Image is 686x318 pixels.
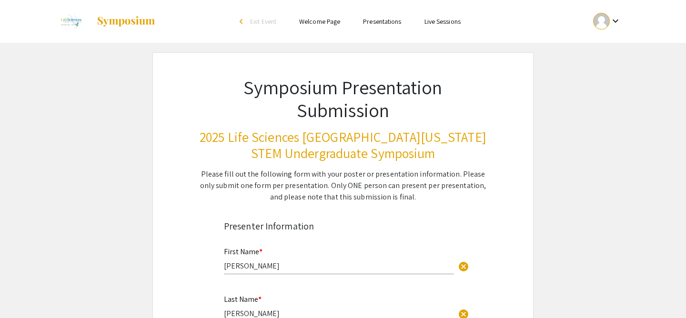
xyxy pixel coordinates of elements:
a: Presentations [363,17,401,26]
div: arrow_back_ios [240,19,245,24]
a: Welcome Page [299,17,340,26]
h3: 2025 Life Sciences [GEOGRAPHIC_DATA][US_STATE] STEM Undergraduate Symposium [199,129,487,161]
mat-label: First Name [224,247,262,257]
button: Clear [454,257,473,276]
h1: Symposium Presentation Submission [199,76,487,121]
div: Please fill out the following form with your poster or presentation information. Please only subm... [199,169,487,203]
a: Live Sessions [424,17,461,26]
a: 2025 Life Sciences South Florida STEM Undergraduate Symposium [55,10,156,33]
span: Exit Event [250,17,276,26]
input: Type Here [224,261,454,271]
span: cancel [458,261,469,272]
mat-icon: Expand account dropdown [610,15,621,27]
mat-label: Last Name [224,294,262,304]
div: Presenter Information [224,219,462,233]
img: Symposium by ForagerOne [96,16,156,27]
iframe: Chat [7,275,40,311]
img: 2025 Life Sciences South Florida STEM Undergraduate Symposium [55,10,87,33]
button: Expand account dropdown [583,10,631,32]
